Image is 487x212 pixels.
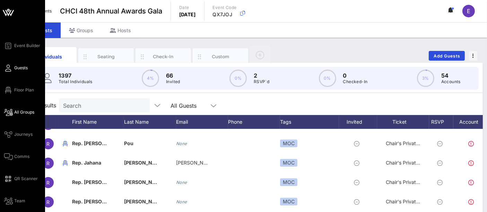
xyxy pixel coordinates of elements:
[72,140,125,146] span: Rep. [PERSON_NAME]
[254,78,269,85] p: RSVP`d
[441,71,461,80] p: 54
[124,179,165,185] span: [PERSON_NAME]
[441,78,461,85] p: Accounts
[4,86,34,94] a: Floor Plan
[254,71,269,80] p: 2
[4,175,38,183] a: QR Scanner
[47,180,50,186] span: R
[280,159,297,167] div: MOC
[47,199,50,205] span: R
[213,11,237,18] p: QX7JOJ
[280,198,297,205] div: MOC
[124,160,165,166] span: [PERSON_NAME]
[213,4,237,11] p: Event Code
[280,140,297,147] div: MOC
[4,130,33,139] a: Journeys
[124,115,176,129] div: Last Name
[47,141,50,147] span: R
[386,198,443,204] span: Chair's Private Reception
[176,141,187,146] i: None
[166,78,180,85] p: Invited
[205,53,236,60] div: Custom
[176,199,187,204] i: None
[148,53,179,60] div: Check-In
[72,198,125,204] span: Rep. [PERSON_NAME]
[179,4,196,11] p: Date
[280,178,297,186] div: MOC
[34,53,64,60] div: Individuals
[102,23,139,38] div: Hosts
[176,180,187,185] i: None
[386,160,443,166] span: Chair's Private Reception
[14,176,38,182] span: QR Scanner
[4,42,40,50] a: Event Builder
[4,64,28,72] a: Guests
[14,65,28,71] span: Guests
[124,140,133,146] span: Pou
[59,71,93,80] p: 1397
[176,160,299,166] span: [PERSON_NAME][EMAIL_ADDRESS][DOMAIN_NAME]
[14,198,25,204] span: Team
[386,179,443,185] span: Chair's Private Reception
[171,103,197,109] div: All Guests
[72,179,125,185] span: Rep. [PERSON_NAME]
[47,160,50,166] span: R
[14,131,33,138] span: Journeys
[429,51,465,61] button: Add Guests
[179,11,196,18] p: [DATE]
[339,115,377,129] div: Invited
[61,23,102,38] div: Groups
[429,115,453,129] div: RSVP
[14,153,29,160] span: Comms
[166,71,180,80] p: 66
[72,115,124,129] div: First Name
[228,115,280,129] div: Phone
[4,108,34,116] a: All Groups
[166,98,222,112] div: All Guests
[176,115,228,129] div: Email
[280,115,339,129] div: Tags
[72,160,101,166] span: Rep. Jahana
[91,53,122,60] div: Seating
[14,87,34,93] span: Floor Plan
[4,197,25,205] a: Team
[467,8,470,15] span: E
[14,109,34,115] span: All Groups
[462,5,475,17] div: E
[59,78,93,85] p: Total Individuals
[377,115,429,129] div: Ticket
[433,53,461,59] span: Add Guests
[386,140,443,146] span: Chair's Private Reception
[124,198,207,204] span: [PERSON_NAME] [PERSON_NAME]
[4,152,29,161] a: Comms
[343,71,368,80] p: 0
[343,78,368,85] p: Checked-In
[14,43,40,49] span: Event Builder
[60,6,162,16] span: CHCI 48th Annual Awards Gala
